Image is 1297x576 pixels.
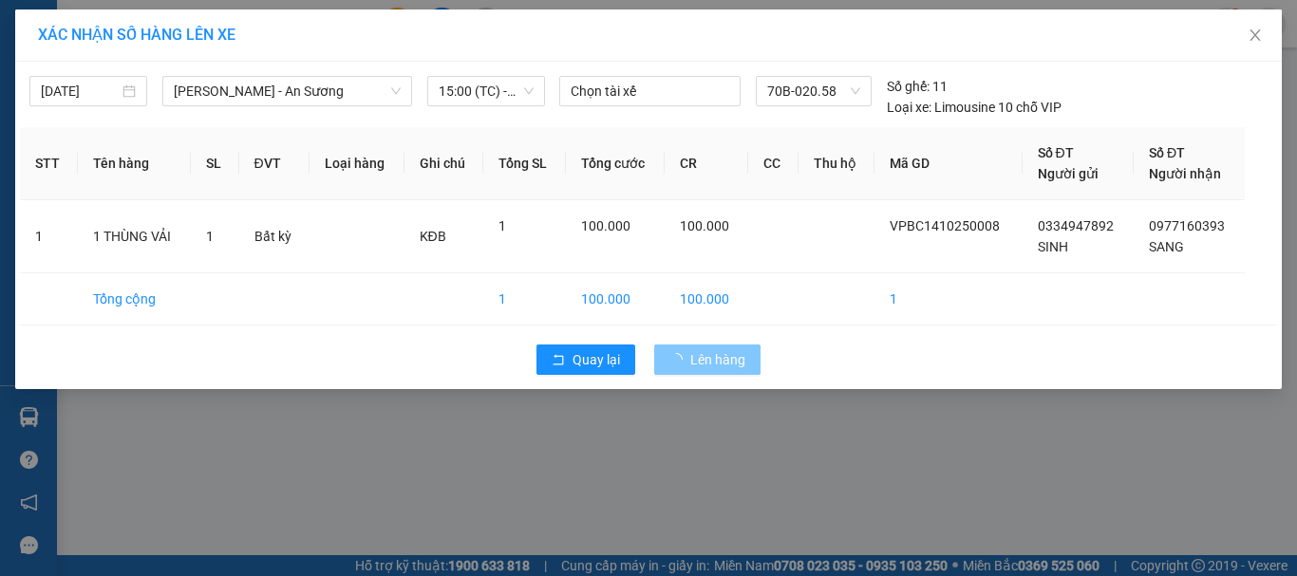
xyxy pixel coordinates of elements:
td: 1 [20,200,78,273]
span: Người nhận [1149,166,1221,181]
span: loading [669,353,690,366]
th: Mã GD [874,127,1022,200]
th: SL [191,127,238,200]
div: 11 [887,76,948,97]
span: Số ghế: [887,76,930,97]
span: 1 [206,229,214,244]
span: ----------------------------------------- [51,102,233,118]
th: Loại hàng [310,127,404,200]
span: 0977160393 [1149,218,1225,233]
span: 0334947892 [1038,218,1114,233]
th: Tên hàng [78,127,192,200]
span: Hotline: 19001152 [150,84,233,96]
td: Bất kỳ [239,200,310,273]
th: Tổng SL [483,127,566,200]
strong: ĐỒNG PHƯỚC [150,10,260,27]
span: 100.000 [680,218,729,233]
button: Close [1229,9,1282,63]
th: CR [665,127,748,200]
img: logo [7,11,91,95]
td: 1 [483,273,566,325]
input: 14/10/2025 [41,81,119,102]
span: rollback [552,353,565,368]
button: rollbackQuay lại [536,344,635,375]
span: In ngày: [6,138,116,149]
td: 1 [874,273,1022,325]
span: VPBC1410250008 [95,121,200,135]
span: 01 Võ Văn Truyện, KP.1, Phường 2 [150,57,261,81]
span: [PERSON_NAME]: [6,122,200,134]
span: VPBC1410250008 [890,218,1000,233]
span: SINH [1038,239,1068,254]
td: Tổng cộng [78,273,192,325]
span: Quay lại [573,349,620,370]
span: Số ĐT [1149,145,1185,160]
span: SANG [1149,239,1184,254]
span: Lên hàng [690,349,745,370]
span: Châu Thành - An Sương [174,77,401,105]
span: Người gửi [1038,166,1099,181]
td: 100.000 [566,273,665,325]
th: ĐVT [239,127,310,200]
th: Thu hộ [799,127,875,200]
button: Lên hàng [654,344,761,375]
span: Bến xe [GEOGRAPHIC_DATA] [150,30,255,54]
span: close [1248,28,1263,43]
th: STT [20,127,78,200]
span: 100.000 [581,218,630,233]
span: XÁC NHẬN SỐ HÀNG LÊN XE [38,26,235,44]
td: 100.000 [665,273,748,325]
span: Số ĐT [1038,145,1074,160]
span: KĐB [420,229,446,244]
th: Tổng cước [566,127,665,200]
td: 1 THÙNG VẢI [78,200,192,273]
th: Ghi chú [404,127,484,200]
span: 15:00 (TC) - 70B-020.58 [439,77,534,105]
span: down [390,85,402,97]
span: Loại xe: [887,97,931,118]
span: 1 [498,218,506,233]
div: Limousine 10 chỗ VIP [887,97,1062,118]
span: 70B-020.58 [767,77,860,105]
span: 15:46:22 [DATE] [42,138,116,149]
th: CC [748,127,798,200]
